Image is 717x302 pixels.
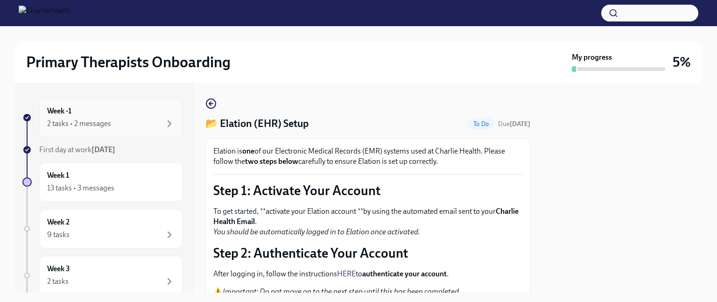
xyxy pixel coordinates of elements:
h6: Week -1 [47,106,71,116]
a: Week 32 tasks [22,256,183,295]
p: After logging in, follow the instructions to . [213,269,522,279]
a: HERE [337,269,356,278]
em: You should be automatically logged in to Elation once activated. [213,227,420,236]
p: Step 1: Activate Your Account [213,182,522,199]
p: ⚠️ [213,287,522,297]
strong: My progress [572,52,612,63]
h6: Week 1 [47,170,69,181]
p: To get started, **activate your Elation account **by using the automated email sent to your . [213,206,522,237]
span: To Do [468,120,494,127]
h2: Primary Therapists Onboarding [26,53,231,71]
a: Week 113 tasks • 3 messages [22,162,183,202]
a: Week 29 tasks [22,209,183,248]
span: August 15th, 2025 10:00 [498,119,530,128]
h4: 📂 Elation (EHR) Setup [205,117,309,131]
strong: two steps below [245,157,298,166]
span: Due [498,120,530,128]
p: Step 2: Authenticate Your Account [213,245,522,261]
div: 13 tasks • 3 messages [47,183,114,193]
div: 2 tasks [47,276,69,287]
strong: authenticate your account [362,269,447,278]
strong: [DATE] [91,145,115,154]
h6: Week 2 [47,217,70,227]
p: Elation is of our Electronic Medical Records (EMR) systems used at Charlie Health. Please follow ... [213,146,522,167]
a: Week -12 tasks • 2 messages [22,98,183,137]
a: First day at work[DATE] [22,145,183,155]
h6: Week 3 [47,264,70,274]
div: 2 tasks • 2 messages [47,119,111,129]
span: First day at work [39,145,115,154]
h3: 5% [673,54,691,70]
div: 9 tasks [47,230,70,240]
strong: one [242,147,254,155]
img: CharlieHealth [19,6,70,21]
em: Important: Do not move on to the next step until this has been completed. [223,287,461,296]
strong: [DATE] [510,120,530,128]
